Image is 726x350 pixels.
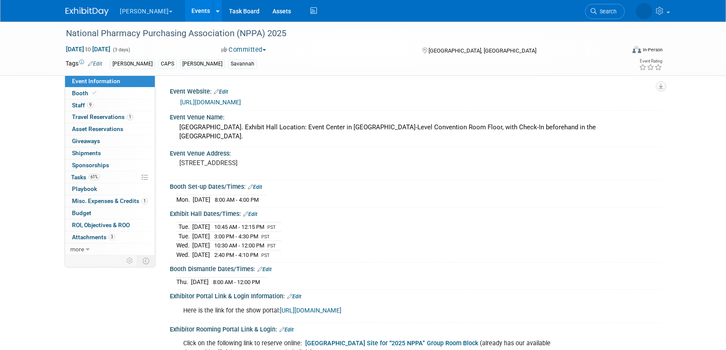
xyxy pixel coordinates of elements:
[88,174,100,180] span: 61%
[176,250,192,259] td: Wed.
[228,59,257,69] div: Savannah
[429,47,536,54] span: [GEOGRAPHIC_DATA], [GEOGRAPHIC_DATA]
[65,159,155,171] a: Sponsorships
[192,250,210,259] td: [DATE]
[71,174,100,181] span: Tasks
[177,302,566,319] div: Here is the link for the show portal:
[65,111,155,123] a: Travel Reservations1
[214,224,264,230] span: 10:45 AM - 12:15 PM
[72,137,100,144] span: Giveaways
[72,90,98,97] span: Booth
[72,150,101,156] span: Shipments
[192,241,210,250] td: [DATE]
[158,59,177,69] div: CAPS
[72,113,133,120] span: Travel Reservations
[72,102,94,109] span: Staff
[65,244,155,255] a: more
[632,46,641,53] img: Format-Inperson.png
[127,114,133,120] span: 1
[176,277,191,286] td: Thu.
[574,45,663,58] div: Event Format
[70,246,84,253] span: more
[65,231,155,243] a: Attachments3
[72,209,91,216] span: Budget
[279,327,294,333] a: Edit
[215,197,259,203] span: 8:00 AM - 4:00 PM
[180,99,241,106] a: [URL][DOMAIN_NAME]
[170,85,660,96] div: Event Website:
[65,135,155,147] a: Giveaways
[65,195,155,207] a: Misc. Expenses & Credits1
[72,234,115,241] span: Attachments
[585,4,625,19] a: Search
[141,198,148,204] span: 1
[287,294,301,300] a: Edit
[176,241,192,250] td: Wed.
[214,252,258,258] span: 2:40 PM - 4:10 PM
[267,243,276,249] span: PST
[170,111,660,122] div: Event Venue Name:
[636,3,652,19] img: Savannah Jones
[214,89,228,95] a: Edit
[218,45,269,54] button: Committed
[170,147,660,158] div: Event Venue Address:
[66,7,109,16] img: ExhibitDay
[92,91,97,95] i: Booth reservation complete
[63,26,612,41] div: National Pharmacy Purchasing Association (NPPA) 2025
[170,323,660,334] div: Exhibitor Rooming Portal Link & Login:
[170,262,660,274] div: Booth Dismantle Dates/Times:
[110,59,155,69] div: [PERSON_NAME]
[65,87,155,99] a: Booth
[87,102,94,108] span: 9
[214,233,258,240] span: 3:00 PM - 4:30 PM
[122,255,138,266] td: Personalize Event Tab Strip
[72,162,109,169] span: Sponsorships
[192,231,210,241] td: [DATE]
[639,59,662,63] div: Event Rating
[261,234,270,240] span: PST
[66,45,111,53] span: [DATE] [DATE]
[248,184,262,190] a: Edit
[65,123,155,135] a: Asset Reservations
[180,59,225,69] div: [PERSON_NAME]
[280,307,341,314] a: [URL][DOMAIN_NAME]
[72,185,97,192] span: Playbook
[305,340,478,347] a: [GEOGRAPHIC_DATA] Site for “2025 NPPA” Group Room Block
[213,279,260,285] span: 8:00 AM - 12:00 PM
[267,225,276,230] span: PST
[170,207,660,219] div: Exhibit Hall Dates/Times:
[170,180,660,191] div: Booth Set-up Dates/Times:
[176,231,192,241] td: Tue.
[214,242,264,249] span: 10:30 AM - 12:00 PM
[597,8,616,15] span: Search
[179,159,365,167] pre: [STREET_ADDRESS]
[176,195,193,204] td: Mon.
[65,75,155,87] a: Event Information
[88,61,102,67] a: Edit
[642,47,663,53] div: In-Person
[257,266,272,272] a: Edit
[176,121,654,144] div: [GEOGRAPHIC_DATA]. Exhibit Hall Location: Event Center in [GEOGRAPHIC_DATA]-Level Convention Room...
[84,46,92,53] span: to
[243,211,257,217] a: Edit
[65,219,155,231] a: ROI, Objectives & ROO
[112,47,130,53] span: (3 days)
[65,100,155,111] a: Staff9
[65,147,155,159] a: Shipments
[170,290,660,301] div: Exhibitor Portal Link & Login Information:
[65,172,155,183] a: Tasks61%
[109,234,115,240] span: 3
[66,59,102,69] td: Tags
[191,277,209,286] td: [DATE]
[261,253,270,258] span: PST
[65,207,155,219] a: Budget
[72,197,148,204] span: Misc. Expenses & Credits
[192,222,210,231] td: [DATE]
[72,125,123,132] span: Asset Reservations
[138,255,155,266] td: Toggle Event Tabs
[72,78,120,84] span: Event Information
[176,222,192,231] td: Tue.
[65,183,155,195] a: Playbook
[193,195,210,204] td: [DATE]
